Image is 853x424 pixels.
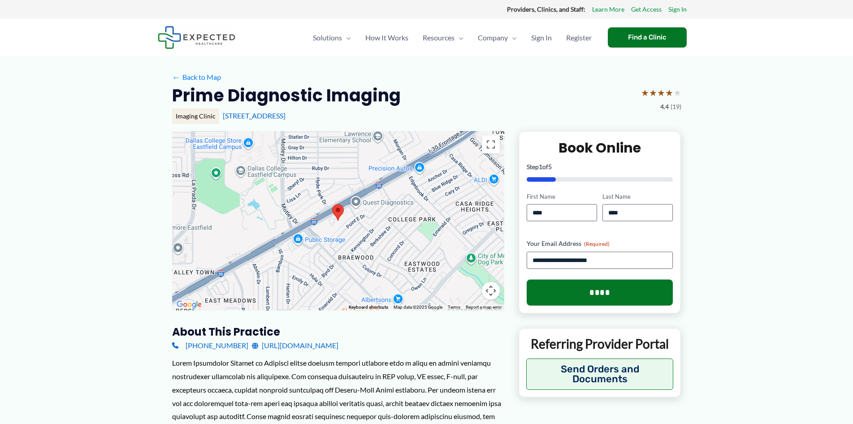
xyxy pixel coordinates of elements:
span: Sign In [531,22,552,53]
strong: Providers, Clinics, and Staff: [507,5,585,13]
span: Menu Toggle [508,22,517,53]
span: Resources [423,22,455,53]
button: Map camera controls [482,282,500,300]
span: ★ [641,84,649,101]
p: Referring Provider Portal [526,336,674,352]
h2: Prime Diagnostic Imaging [172,84,401,106]
a: Find a Clinic [608,27,687,48]
span: Register [566,22,592,53]
span: ★ [657,84,665,101]
span: Company [478,22,508,53]
a: Register [559,22,599,53]
a: Sign In [668,4,687,15]
h2: Book Online [527,139,673,157]
span: 4.4 [660,101,669,113]
img: Google [174,299,204,310]
button: Send Orders and Documents [526,358,674,390]
a: SolutionsMenu Toggle [306,22,358,53]
a: [URL][DOMAIN_NAME] [252,339,338,352]
button: Toggle fullscreen view [482,136,500,153]
span: Map data ©2025 Google [394,305,442,310]
span: ← [172,73,181,81]
span: 5 [548,163,552,170]
a: Report a map error [466,305,502,310]
p: Step of [527,164,673,170]
a: How It Works [358,22,416,53]
label: Your Email Address [527,239,673,248]
a: Sign In [524,22,559,53]
span: Solutions [313,22,342,53]
button: Keyboard shortcuts [349,304,388,310]
span: ★ [665,84,673,101]
a: CompanyMenu Toggle [471,22,524,53]
span: ★ [649,84,657,101]
span: 1 [539,163,542,170]
span: (19) [671,101,681,113]
span: Menu Toggle [455,22,463,53]
div: Imaging Clinic [172,109,219,124]
nav: Primary Site Navigation [306,22,599,53]
a: [STREET_ADDRESS] [223,111,286,120]
img: Expected Healthcare Logo - side, dark font, small [158,26,235,49]
a: ←Back to Map [172,70,221,84]
span: ★ [673,84,681,101]
span: (Required) [584,240,610,247]
a: Terms (opens in new tab) [448,305,460,310]
a: [PHONE_NUMBER] [172,339,248,352]
a: Learn More [592,4,624,15]
span: How It Works [365,22,408,53]
label: First Name [527,192,597,201]
a: ResourcesMenu Toggle [416,22,471,53]
a: Get Access [631,4,662,15]
span: Menu Toggle [342,22,351,53]
label: Last Name [602,192,673,201]
h3: About this practice [172,325,504,339]
a: Open this area in Google Maps (opens a new window) [174,299,204,310]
